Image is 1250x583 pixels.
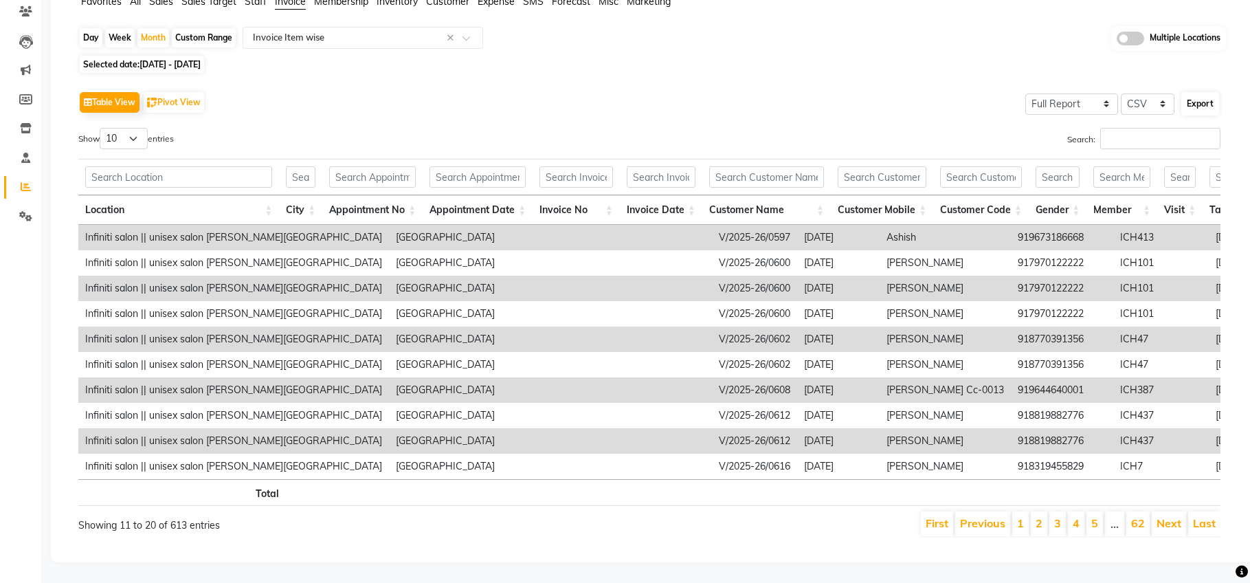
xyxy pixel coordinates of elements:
td: V/2025-26/0612 [712,428,797,454]
td: [DATE] [797,225,880,250]
td: ICH101 [1113,250,1209,276]
input: Search Customer Name [709,166,824,188]
td: 919644640001 [1011,377,1113,403]
td: [GEOGRAPHIC_DATA] [389,377,502,403]
td: [GEOGRAPHIC_DATA] [389,250,502,276]
button: Export [1181,92,1219,115]
input: Search Visit [1164,166,1196,188]
td: Infiniti salon || unisex salon [PERSON_NAME][GEOGRAPHIC_DATA] [78,352,389,377]
td: [GEOGRAPHIC_DATA] [389,403,502,428]
th: Gender: activate to sort column ascending [1029,195,1086,225]
td: 917970122222 [1011,301,1113,327]
td: [GEOGRAPHIC_DATA] [389,327,502,352]
td: Infiniti salon || unisex salon [PERSON_NAME][GEOGRAPHIC_DATA] [78,276,389,301]
td: [DATE] [797,377,880,403]
input: Search Gender [1036,166,1080,188]
td: V/2025-26/0602 [712,352,797,377]
a: 4 [1073,516,1080,530]
td: [GEOGRAPHIC_DATA] [389,225,502,250]
td: V/2025-26/0612 [712,403,797,428]
span: Clear all [447,31,458,45]
input: Search Location [85,166,272,188]
th: Appointment Date: activate to sort column ascending [423,195,533,225]
td: 917970122222 [1011,276,1113,301]
td: V/2025-26/0597 [712,225,797,250]
a: Next [1157,516,1181,530]
td: V/2025-26/0602 [712,327,797,352]
td: ICH7 [1113,454,1209,479]
td: [DATE] [797,250,880,276]
td: 917970122222 [1011,250,1113,276]
button: Pivot View [144,92,204,113]
td: [GEOGRAPHIC_DATA] [389,276,502,301]
input: Search Member [1093,166,1150,188]
td: [PERSON_NAME] [880,428,1011,454]
td: V/2025-26/0600 [712,301,797,327]
td: [DATE] [797,428,880,454]
td: [DATE] [797,454,880,479]
th: Member: activate to sort column ascending [1086,195,1157,225]
th: Visit: activate to sort column ascending [1157,195,1203,225]
a: 3 [1054,516,1061,530]
td: [DATE] [797,327,880,352]
span: [DATE] - [DATE] [139,59,201,69]
input: Search Customer Mobile [838,166,926,188]
label: Search: [1067,128,1220,149]
td: ICH101 [1113,276,1209,301]
input: Search Invoice No [539,166,612,188]
td: Infiniti salon || unisex salon [PERSON_NAME][GEOGRAPHIC_DATA] [78,327,389,352]
td: [PERSON_NAME] Cc-0013 [880,377,1011,403]
td: [PERSON_NAME] [880,250,1011,276]
td: [PERSON_NAME] [880,454,1011,479]
td: ICH413 [1113,225,1209,250]
a: Last [1193,516,1216,530]
input: Search: [1100,128,1220,149]
td: 918770391356 [1011,352,1113,377]
td: Ashish [880,225,1011,250]
div: Week [105,28,135,47]
td: [PERSON_NAME] [880,276,1011,301]
img: pivot.png [147,98,157,108]
div: Showing 11 to 20 of 613 entries [78,510,542,533]
td: [GEOGRAPHIC_DATA] [389,454,502,479]
a: 5 [1091,516,1098,530]
td: ICH437 [1113,403,1209,428]
td: V/2025-26/0608 [712,377,797,403]
td: Infiniti salon || unisex salon [PERSON_NAME][GEOGRAPHIC_DATA] [78,403,389,428]
td: 918819882776 [1011,403,1113,428]
div: Day [80,28,102,47]
td: V/2025-26/0600 [712,250,797,276]
td: Infiniti salon || unisex salon [PERSON_NAME][GEOGRAPHIC_DATA] [78,301,389,327]
td: [PERSON_NAME] [880,327,1011,352]
td: 919673186668 [1011,225,1113,250]
td: ICH387 [1113,377,1209,403]
td: V/2025-26/0600 [712,276,797,301]
th: Customer Mobile: activate to sort column ascending [831,195,933,225]
a: First [926,516,948,530]
input: Search Appointment No [329,166,416,188]
button: Table View [80,92,139,113]
td: [DATE] [797,301,880,327]
td: [DATE] [797,352,880,377]
a: 1 [1017,516,1024,530]
td: Infiniti salon || unisex salon [PERSON_NAME][GEOGRAPHIC_DATA] [78,454,389,479]
div: Custom Range [172,28,236,47]
td: [GEOGRAPHIC_DATA] [389,428,502,454]
a: 2 [1036,516,1042,530]
td: [GEOGRAPHIC_DATA] [389,352,502,377]
td: Infiniti salon || unisex salon [PERSON_NAME][GEOGRAPHIC_DATA] [78,225,389,250]
td: Infiniti salon || unisex salon [PERSON_NAME][GEOGRAPHIC_DATA] [78,428,389,454]
td: 918319455829 [1011,454,1113,479]
td: [PERSON_NAME] [880,352,1011,377]
th: Invoice No: activate to sort column ascending [533,195,619,225]
td: [GEOGRAPHIC_DATA] [389,301,502,327]
input: Search City [286,166,315,188]
th: Total [78,479,286,506]
th: Invoice Date: activate to sort column ascending [620,195,702,225]
select: Showentries [100,128,148,149]
input: Search Customer Code [940,166,1022,188]
td: ICH437 [1113,428,1209,454]
th: Customer Name: activate to sort column ascending [702,195,831,225]
label: Show entries [78,128,174,149]
td: ICH101 [1113,301,1209,327]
